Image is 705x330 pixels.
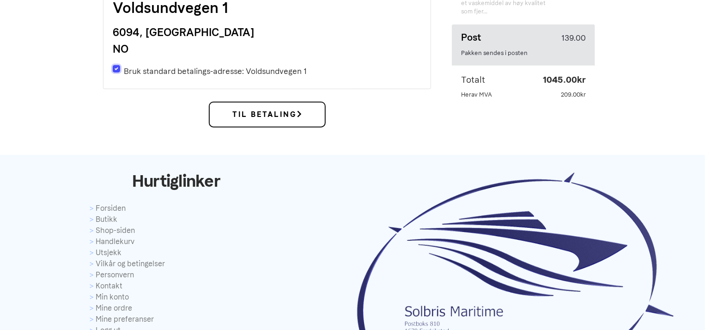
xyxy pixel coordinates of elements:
[90,281,263,292] a: Kontakt
[461,89,492,101] small: Herav MVA
[461,71,485,89] span: Totalt
[124,63,307,79] label: Bruk standard betalings-adresse: Voldsundvegen 1
[90,247,263,258] a: Utsjekk
[90,314,263,325] a: Mine preferanser
[90,214,263,225] a: Butikk
[90,236,263,247] a: Handlekurv
[561,31,586,61] span: 139.00
[90,203,263,214] a: Forsiden
[461,31,528,45] h6: Post
[90,225,263,236] a: Shop-siden
[90,269,263,281] a: Personvern
[113,24,421,57] h5: 6094, [GEOGRAPHIC_DATA] NO
[90,292,263,303] a: Min konto
[233,110,302,119] b: Til Betaling
[561,89,586,101] small: 209.00kr
[461,50,528,57] small: Pakken sendes i posten
[90,258,263,269] a: Vilkår og betingelser
[90,303,263,314] a: Mine ordre
[543,71,586,89] strong: 1045.00kr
